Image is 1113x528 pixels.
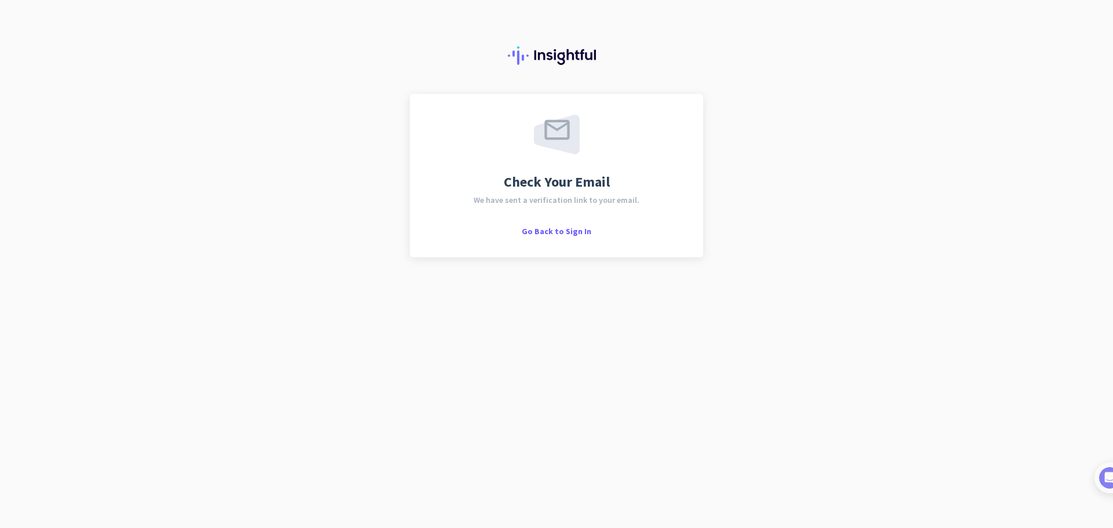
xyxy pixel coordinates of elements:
[508,46,605,65] img: Insightful
[522,226,591,236] span: Go Back to Sign In
[504,175,610,189] span: Check Your Email
[534,115,580,154] img: email-sent
[474,196,639,204] span: We have sent a verification link to your email.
